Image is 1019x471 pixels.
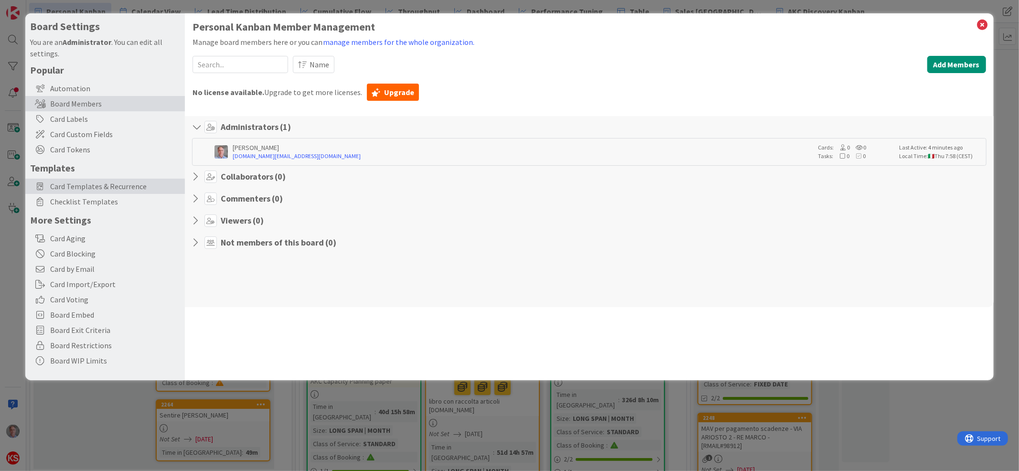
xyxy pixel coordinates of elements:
[25,81,185,96] div: Automation
[193,36,986,48] div: Manage board members here or you can
[63,37,111,47] b: Administrator
[272,193,283,204] span: ( 0 )
[818,143,895,152] div: Cards:
[193,87,264,97] b: No license available.
[322,36,475,48] button: manage members for the whole organization.
[30,36,180,59] div: You are an . You can edit all settings.
[221,237,336,248] h4: Not members of this board
[900,143,983,152] div: Last Active: 4 minutes ago
[193,56,288,73] input: Search...
[367,84,419,101] a: Upgrade
[50,128,180,140] span: Card Custom Fields
[233,143,813,152] div: [PERSON_NAME]
[20,1,43,13] span: Support
[850,152,866,160] span: 0
[25,111,185,127] div: Card Labels
[928,154,934,159] img: it.png
[50,324,180,336] span: Board Exit Criteria
[215,145,228,159] img: MR
[280,121,291,132] span: ( 1 )
[221,122,291,132] h4: Administrators
[25,353,185,368] div: Board WIP Limits
[50,181,180,192] span: Card Templates & Recurrence
[50,196,180,207] span: Checklist Templates
[25,96,185,111] div: Board Members
[310,59,329,70] span: Name
[221,171,286,182] h4: Collaborators
[50,309,180,321] span: Board Embed
[50,340,180,351] span: Board Restrictions
[25,277,185,292] div: Card Import/Export
[30,214,180,226] h5: More Settings
[193,21,986,33] h1: Personal Kanban Member Management
[193,86,362,98] span: Upgrade to get more licenses.
[900,152,983,161] div: Local Time: Thu 7:58 (CEST)
[818,152,895,161] div: Tasks:
[834,152,850,160] span: 0
[233,152,813,161] a: [DOMAIN_NAME][EMAIL_ADDRESS][DOMAIN_NAME]
[221,193,283,204] h4: Commenters
[850,144,867,151] span: 0
[293,56,334,73] button: Name
[50,294,180,305] span: Card Voting
[50,144,180,155] span: Card Tokens
[927,56,986,73] button: Add Members
[25,246,185,261] div: Card Blocking
[275,171,286,182] span: ( 0 )
[30,162,180,174] h5: Templates
[30,64,180,76] h5: Popular
[325,237,336,248] span: ( 0 )
[834,144,850,151] span: 0
[221,215,264,226] h4: Viewers
[50,263,180,275] span: Card by Email
[25,231,185,246] div: Card Aging
[30,21,180,32] h4: Board Settings
[253,215,264,226] span: ( 0 )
